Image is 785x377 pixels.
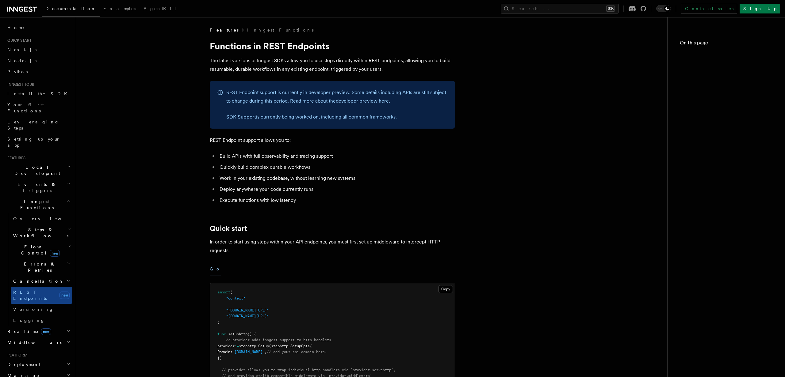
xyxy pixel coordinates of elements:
[740,4,780,13] a: Sign Up
[59,292,70,299] span: new
[5,339,63,345] span: Middleware
[680,39,773,49] h4: On this page
[210,262,221,276] button: Go
[5,179,72,196] button: Events & Triggers
[218,174,455,183] li: Work in your existing codebase, without learning new systems
[336,98,389,104] a: developer preview here
[5,213,72,326] div: Inngest Functions
[7,102,44,113] span: Your first Functions
[7,25,25,31] span: Home
[217,350,232,354] span: Domain:
[7,58,36,63] span: Node.js
[5,353,28,358] span: Platform
[5,328,51,334] span: Realtime
[5,196,72,213] button: Inngest Functions
[269,344,312,348] span: (stephttp.SetupOpts{
[5,88,72,99] a: Install the SDK
[258,344,269,348] span: Setup
[13,307,54,312] span: Versioning
[226,296,245,300] span: "context"
[7,47,36,52] span: Next.js
[210,238,455,255] p: In order to start using steps within your API endpoints, you must first set up middleware to inte...
[5,162,72,179] button: Local Development
[5,156,25,160] span: Features
[5,134,72,151] a: Setting up your app
[5,198,66,211] span: Inngest Functions
[656,5,671,12] button: Toggle dark mode
[11,304,72,315] a: Versioning
[218,185,455,194] li: Deploy anywhere your code currently runs
[218,163,455,172] li: Quickly build complex durable workflows
[5,66,72,77] a: Python
[11,241,72,258] button: Flow Controlnew
[210,56,455,74] p: The latest versions of Inngest SDKs allow you to use steps directly within REST endpoints, allowi...
[217,356,222,360] span: })
[5,326,72,337] button: Realtimenew
[5,181,67,194] span: Events & Triggers
[7,91,71,96] span: Install the SDK
[222,368,396,372] span: // provider allows you to wrap individual http handlers via `provider.servehttp`,
[5,22,72,33] a: Home
[681,4,737,13] a: Contact sales
[217,332,226,336] span: func
[217,320,220,324] span: )
[226,308,269,312] span: "[DOMAIN_NAME][URL]"
[11,258,72,276] button: Errors & Retries
[235,344,239,348] span: :=
[11,244,67,256] span: Flow Control
[100,2,140,17] a: Examples
[5,38,32,43] span: Quick start
[210,27,239,33] span: Features
[5,44,72,55] a: Next.js
[13,216,76,221] span: Overview
[5,361,40,368] span: Deployment
[5,55,72,66] a: Node.js
[247,27,314,33] a: Inngest Functions
[218,196,455,205] li: Execute functions with low latency
[11,224,72,241] button: Steps & Workflows
[5,99,72,116] a: Your first Functions
[226,113,448,121] p: is currently being worked on, including all common frameworks.
[210,40,455,51] h1: Functions in REST Endpoints
[265,350,267,354] span: ,
[42,2,100,17] a: Documentation
[11,227,68,239] span: Steps & Workflows
[218,152,455,160] li: Build APIs with full observability and tracing support
[226,114,256,120] a: SDK Support
[7,69,30,74] span: Python
[103,6,136,11] span: Examples
[210,136,455,145] p: REST Endpoint support allows you to:
[228,332,247,336] span: setuphttp
[230,290,232,294] span: (
[50,250,60,257] span: new
[5,116,72,134] a: Leveraging Steps
[11,276,72,287] button: Cancellation
[217,344,235,348] span: provider
[239,344,258,348] span: stephttp.
[247,332,256,336] span: () {
[144,6,176,11] span: AgentKit
[217,290,230,294] span: import
[226,88,448,105] p: REST Endpoint support is currently in developer preview. Some details including APIs are still su...
[41,328,51,335] span: new
[7,119,59,130] span: Leveraging Steps
[13,318,45,323] span: Logging
[11,278,64,284] span: Cancellation
[11,315,72,326] a: Logging
[13,290,47,301] span: REST Endpoints
[606,6,615,12] kbd: ⌘K
[11,261,67,273] span: Errors & Retries
[232,350,265,354] span: "[DOMAIN_NAME]"
[438,285,453,293] button: Copy
[45,6,96,11] span: Documentation
[11,287,72,304] a: REST Endpointsnew
[11,213,72,224] a: Overview
[5,337,72,348] button: Middleware
[5,359,72,370] button: Deployment
[210,224,247,233] a: Quick start
[140,2,180,17] a: AgentKit
[5,164,67,176] span: Local Development
[267,350,327,354] span: // add your api domain here.
[226,338,331,342] span: // provider adds inngest support to http handlers
[501,4,618,13] button: Search...⌘K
